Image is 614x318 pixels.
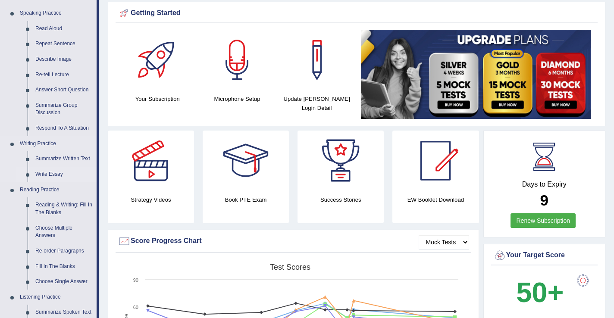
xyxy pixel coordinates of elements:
a: Writing Practice [16,136,97,152]
a: Summarize Group Discussion [31,98,97,121]
a: Reading Practice [16,182,97,198]
a: Repeat Sentence [31,36,97,52]
a: Fill In The Blanks [31,259,97,274]
text: 60 [133,305,138,310]
img: small5.jpg [361,30,591,119]
a: Choose Multiple Answers [31,221,97,243]
b: 9 [540,192,548,209]
h4: Microphone Setup [202,94,273,103]
h4: EW Booklet Download [392,195,479,204]
a: Re-order Paragraphs [31,243,97,259]
a: Listening Practice [16,290,97,305]
a: Write Essay [31,167,97,182]
a: Choose Single Answer [31,274,97,290]
h4: Strategy Videos [108,195,194,204]
h4: Your Subscription [122,94,193,103]
h4: Book PTE Exam [203,195,289,204]
h4: Days to Expiry [493,181,596,188]
a: Respond To A Situation [31,121,97,136]
a: Renew Subscription [511,213,576,228]
h4: Success Stories [298,195,384,204]
a: Reading & Writing: Fill In The Blanks [31,197,97,220]
a: Read Aloud [31,21,97,37]
div: Getting Started [118,7,595,20]
a: Summarize Written Text [31,151,97,167]
a: Describe Image [31,52,97,67]
div: Your Target Score [493,249,596,262]
a: Speaking Practice [16,6,97,21]
div: Score Progress Chart [118,235,469,248]
b: 50+ [516,277,564,308]
h4: Update [PERSON_NAME] Login Detail [281,94,352,112]
a: Re-tell Lecture [31,67,97,83]
tspan: Test scores [270,263,310,271]
a: Answer Short Question [31,82,97,98]
text: 90 [133,277,138,283]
